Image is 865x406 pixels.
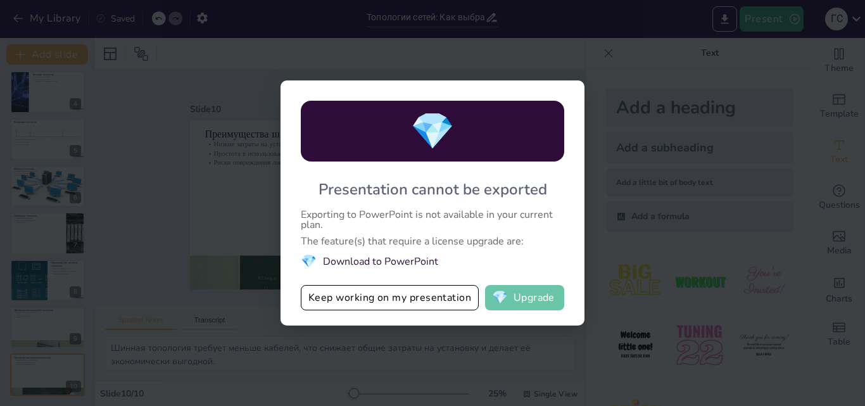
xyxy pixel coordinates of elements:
button: diamondUpgrade [485,285,564,310]
span: diamond [410,107,455,156]
div: Exporting to PowerPoint is not available in your current plan. [301,210,564,230]
li: Download to PowerPoint [301,253,564,270]
span: diamond [301,253,317,270]
span: diamond [492,291,508,304]
div: Presentation cannot be exported [319,179,547,200]
button: Keep working on my presentation [301,285,479,310]
div: The feature(s) that require a license upgrade are: [301,236,564,246]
